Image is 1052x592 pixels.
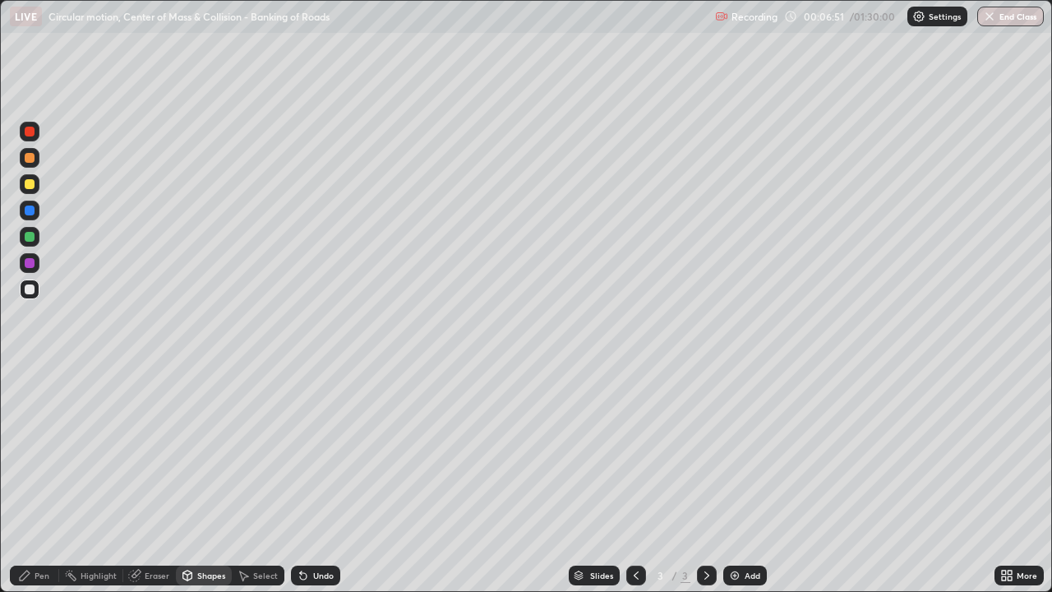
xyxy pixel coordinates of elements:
div: 3 [681,568,690,583]
p: LIVE [15,10,37,23]
div: Pen [35,571,49,580]
div: Select [253,571,278,580]
img: recording.375f2c34.svg [715,10,728,23]
div: Eraser [145,571,169,580]
img: add-slide-button [728,569,741,582]
p: Settings [929,12,961,21]
img: class-settings-icons [912,10,925,23]
p: Recording [731,11,777,23]
button: End Class [977,7,1044,26]
div: Slides [590,571,613,580]
div: Highlight [81,571,117,580]
div: Add [745,571,760,580]
div: More [1017,571,1037,580]
div: Undo [313,571,334,580]
p: Circular motion, Center of Mass & Collision - Banking of Roads [48,10,330,23]
div: 3 [653,571,669,580]
img: end-class-cross [983,10,996,23]
div: / [672,571,677,580]
div: Shapes [197,571,225,580]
